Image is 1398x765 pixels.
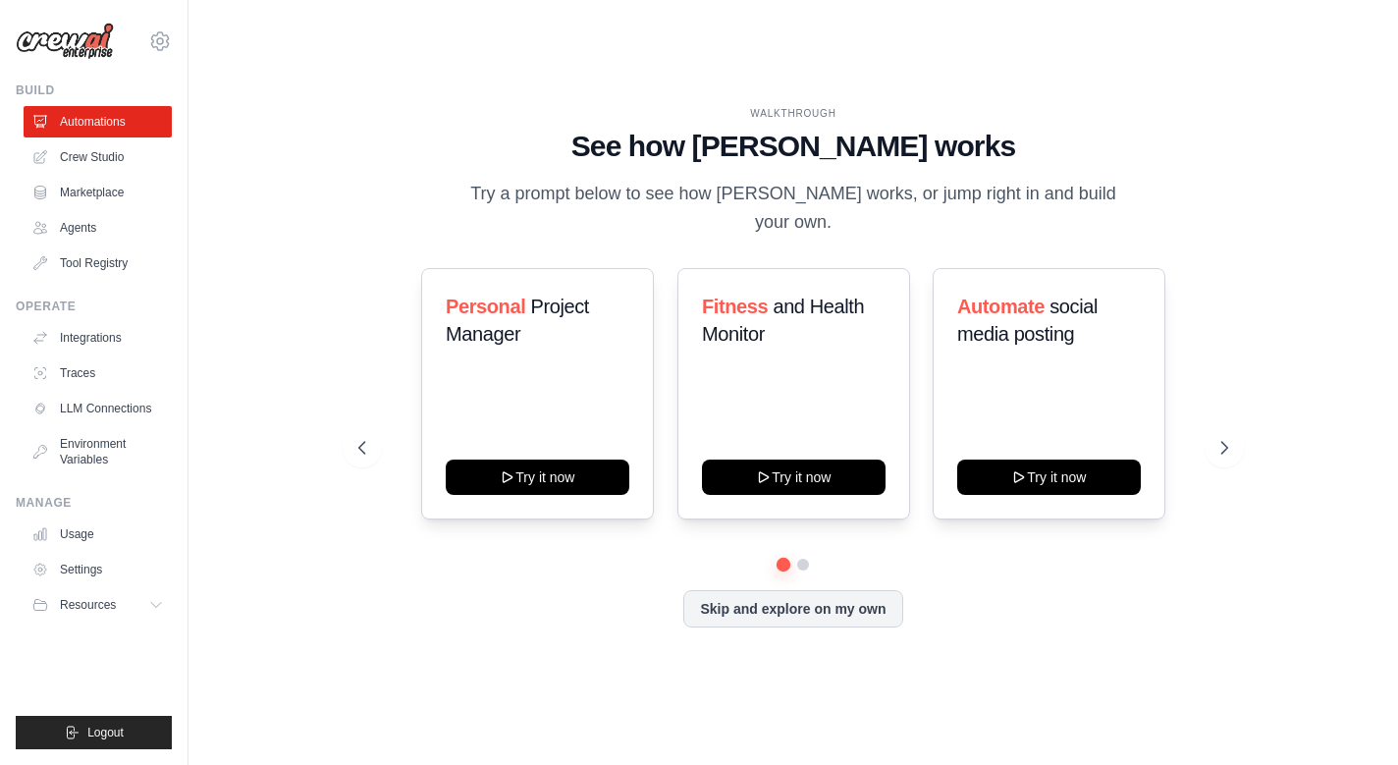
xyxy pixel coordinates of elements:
span: Personal [446,296,525,317]
a: Agents [24,212,172,244]
a: Crew Studio [24,141,172,173]
img: Logo [16,23,114,60]
a: Integrations [24,322,172,354]
div: WALKTHROUGH [358,106,1228,121]
button: Skip and explore on my own [683,590,902,628]
button: Resources [24,589,172,621]
div: Operate [16,299,172,314]
a: Traces [24,357,172,389]
button: Try it now [702,460,886,495]
p: Try a prompt below to see how [PERSON_NAME] works, or jump right in and build your own. [463,180,1123,238]
a: Settings [24,554,172,585]
button: Try it now [446,460,629,495]
span: Fitness [702,296,768,317]
a: Automations [24,106,172,137]
div: Manage [16,495,172,511]
button: Try it now [957,460,1141,495]
span: and Health Monitor [702,296,864,345]
span: Project Manager [446,296,589,345]
a: LLM Connections [24,393,172,424]
button: Logout [16,716,172,749]
span: Logout [87,725,124,740]
a: Usage [24,519,172,550]
div: Build [16,82,172,98]
a: Marketplace [24,177,172,208]
a: Environment Variables [24,428,172,475]
a: Tool Registry [24,247,172,279]
span: Resources [60,597,116,613]
h1: See how [PERSON_NAME] works [358,129,1228,164]
span: Automate [957,296,1045,317]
